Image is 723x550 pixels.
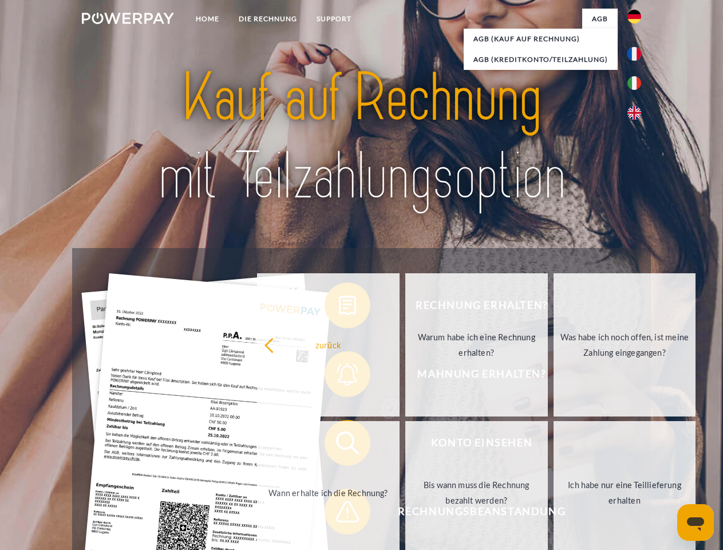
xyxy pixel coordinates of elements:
[412,477,541,508] div: Bis wann muss die Rechnung bezahlt werden?
[109,55,614,219] img: title-powerpay_de.svg
[464,29,618,49] a: AGB (Kauf auf Rechnung)
[560,477,689,508] div: Ich habe nur eine Teillieferung erhalten
[229,9,307,29] a: DIE RECHNUNG
[677,504,714,541] iframe: Schaltfläche zum Öffnen des Messaging-Fensters
[627,76,641,90] img: it
[264,485,393,500] div: Wann erhalte ich die Rechnung?
[554,273,696,417] a: Was habe ich noch offen, ist meine Zahlung eingegangen?
[186,9,229,29] a: Home
[264,337,393,352] div: zurück
[82,13,174,24] img: logo-powerpay-white.svg
[582,9,618,29] a: agb
[464,49,618,70] a: AGB (Kreditkonto/Teilzahlung)
[627,10,641,23] img: de
[627,47,641,61] img: fr
[307,9,361,29] a: SUPPORT
[627,106,641,120] img: en
[560,329,689,360] div: Was habe ich noch offen, ist meine Zahlung eingegangen?
[412,329,541,360] div: Warum habe ich eine Rechnung erhalten?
